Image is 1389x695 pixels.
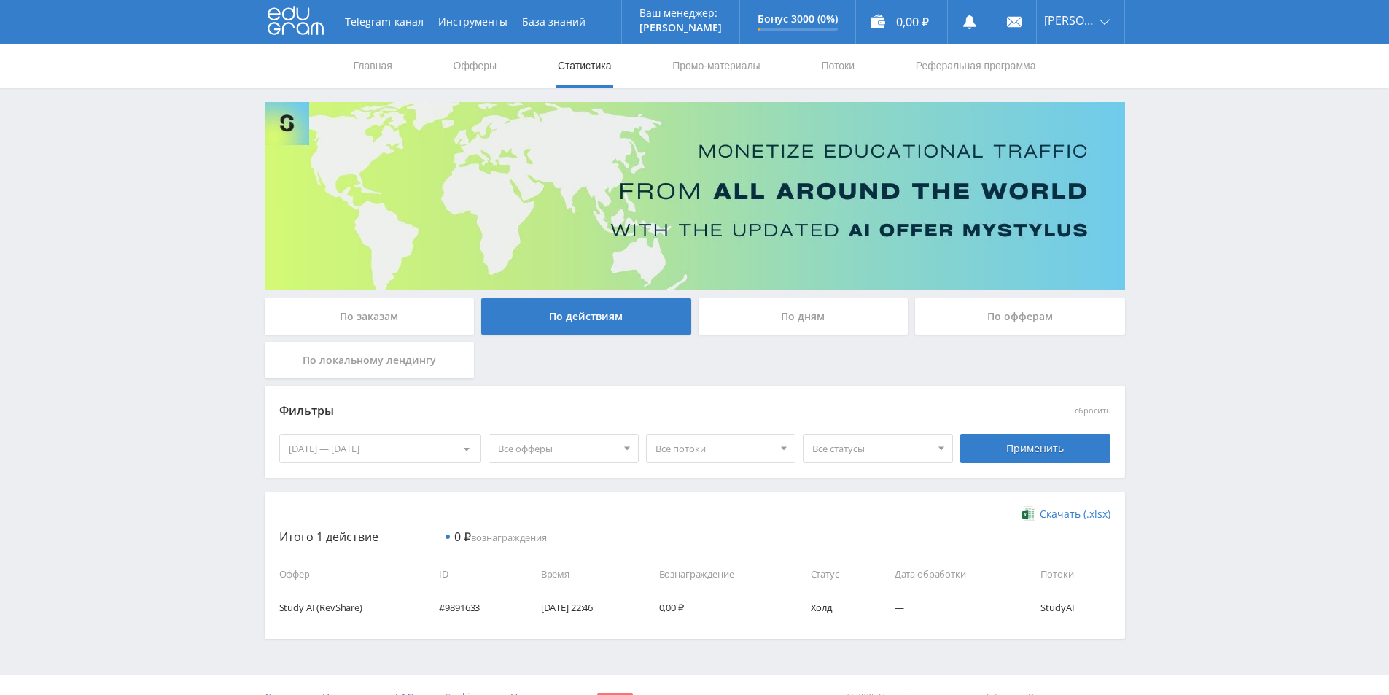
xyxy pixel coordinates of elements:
[915,298,1125,335] div: По офферам
[820,44,856,88] a: Потоки
[272,591,425,624] td: Study AI (RevShare)
[796,558,880,591] td: Статус
[699,298,909,335] div: По дням
[265,102,1125,290] img: Banner
[960,434,1110,463] div: Применить
[352,44,394,88] a: Главная
[1075,406,1110,416] button: сбросить
[452,44,499,88] a: Офферы
[526,558,645,591] td: Время
[796,591,880,624] td: Холд
[1022,507,1110,521] a: Скачать (.xlsx)
[880,591,1027,624] td: —
[280,435,481,462] div: [DATE] — [DATE]
[526,591,645,624] td: [DATE] 22:46
[645,591,796,624] td: 0,00 ₽
[639,22,722,34] p: [PERSON_NAME]
[914,44,1038,88] a: Реферальная программа
[812,435,930,462] span: Все статусы
[758,13,838,25] p: Бонус 3000 (0%)
[1040,508,1110,520] span: Скачать (.xlsx)
[556,44,613,88] a: Статистика
[454,529,471,545] span: 0 ₽
[655,435,774,462] span: Все потоки
[1026,591,1117,624] td: StudyAI
[481,298,691,335] div: По действиям
[454,531,547,544] span: вознаграждения
[279,529,378,545] span: Итого 1 действие
[265,342,475,378] div: По локальному лендингу
[880,558,1027,591] td: Дата обработки
[498,435,616,462] span: Все офферы
[279,400,901,422] div: Фильтры
[265,298,475,335] div: По заказам
[1022,506,1035,521] img: xlsx
[639,7,722,19] p: Ваш менеджер:
[671,44,761,88] a: Промо-материалы
[424,591,526,624] td: #9891633
[1026,558,1117,591] td: Потоки
[1044,15,1095,26] span: [PERSON_NAME]
[272,558,425,591] td: Оффер
[645,558,796,591] td: Вознаграждение
[424,558,526,591] td: ID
